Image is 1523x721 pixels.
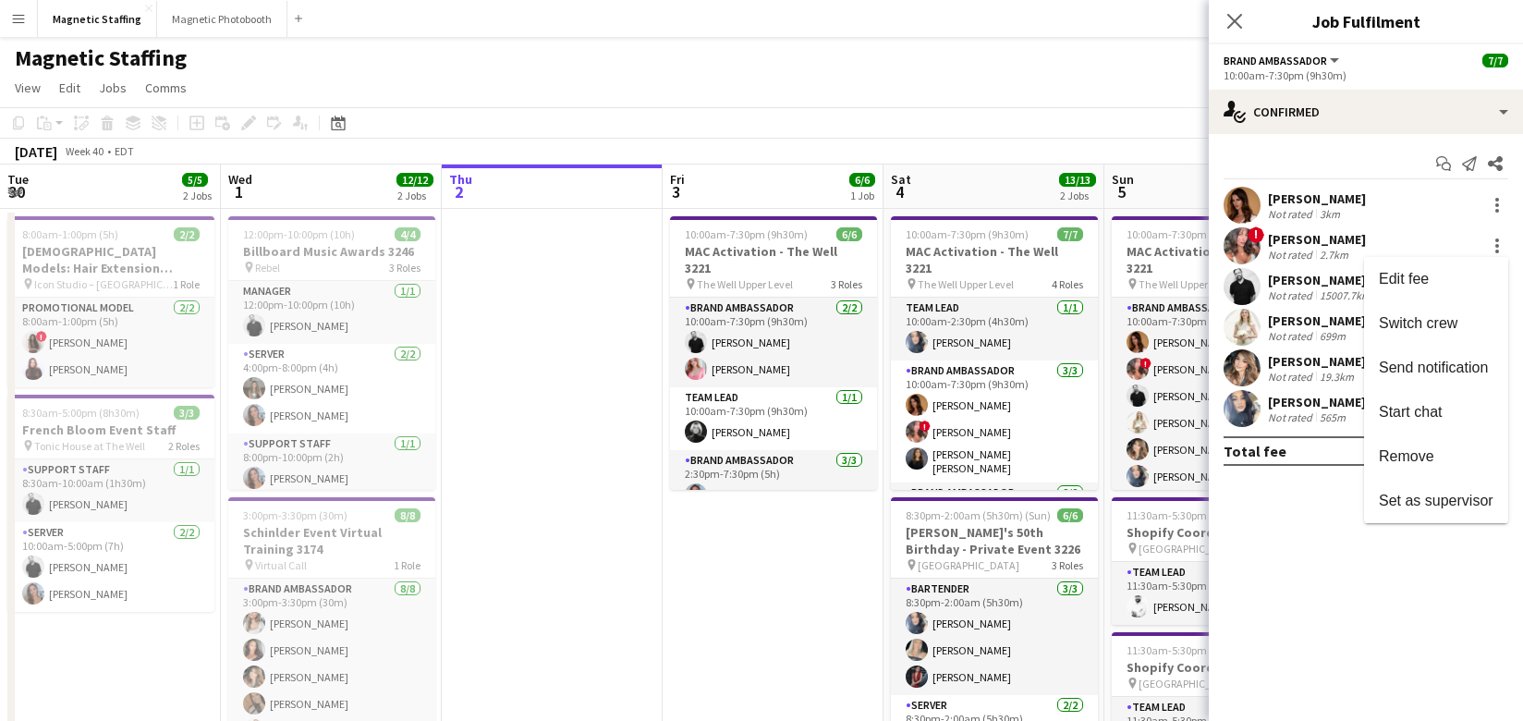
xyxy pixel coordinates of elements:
[1379,270,1429,286] span: Edit fee
[1379,492,1493,507] span: Set as supervisor
[1379,359,1488,374] span: Send notification
[1364,434,1508,479] button: Remove
[1364,257,1508,301] button: Edit fee
[1364,301,1508,346] button: Switch crew
[1364,346,1508,390] button: Send notification
[1379,447,1434,463] span: Remove
[1364,479,1508,523] button: Set as supervisor
[1379,314,1457,330] span: Switch crew
[1379,403,1442,419] span: Start chat
[1364,390,1508,434] button: Start chat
